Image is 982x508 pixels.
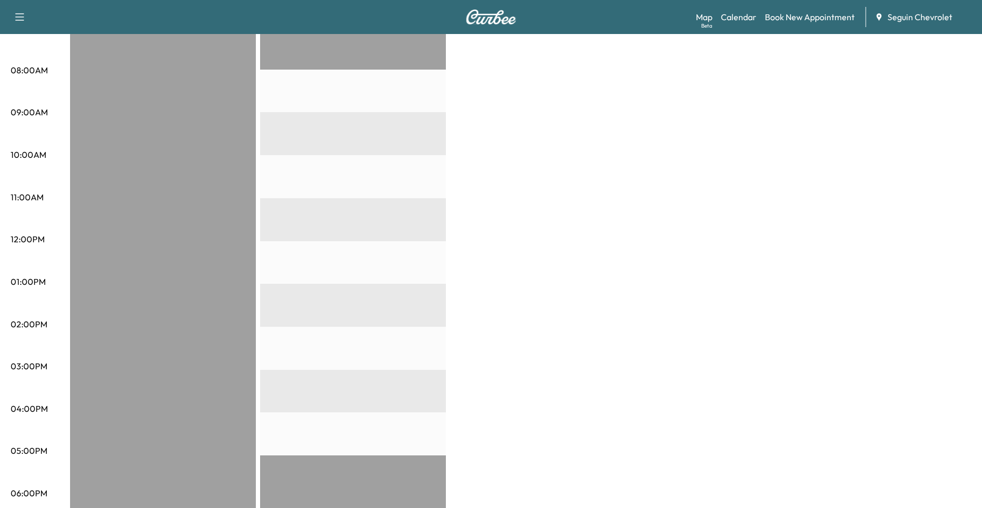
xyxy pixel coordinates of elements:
img: Curbee Logo [466,10,516,24]
div: Beta [701,22,712,30]
a: Book New Appointment [765,11,855,23]
p: 03:00PM [11,360,47,372]
a: Calendar [721,11,756,23]
p: 10:00AM [11,148,46,161]
p: 11:00AM [11,191,44,204]
p: 04:00PM [11,402,48,415]
p: 09:00AM [11,106,48,118]
p: 06:00PM [11,487,47,499]
p: 02:00PM [11,318,47,331]
span: Seguin Chevrolet [888,11,952,23]
a: MapBeta [696,11,712,23]
p: 05:00PM [11,444,47,457]
p: 01:00PM [11,275,46,288]
p: 08:00AM [11,64,48,77]
p: 12:00PM [11,233,45,245]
